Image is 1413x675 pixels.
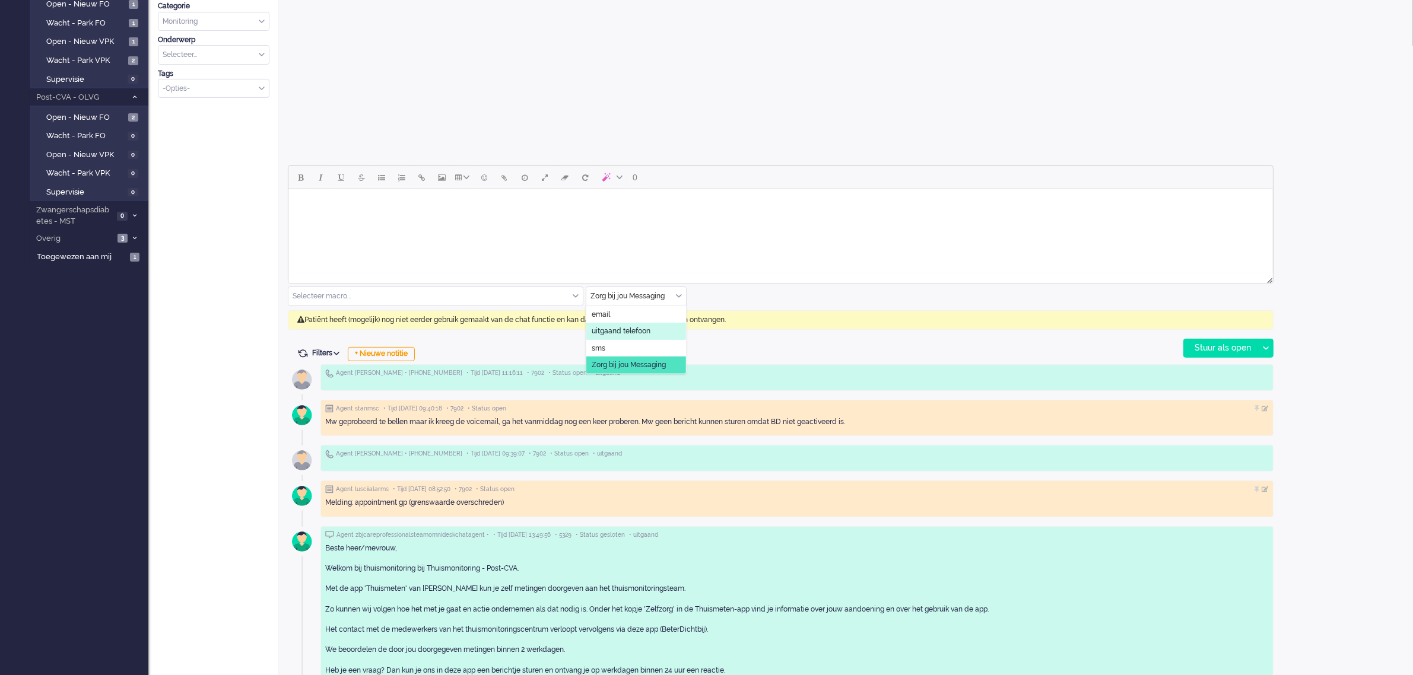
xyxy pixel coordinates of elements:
[158,35,269,45] div: Onderwerp
[128,56,138,65] span: 2
[535,167,555,187] button: Fullscreen
[34,16,147,29] a: Wacht - Park FO 1
[34,110,147,123] a: Open - Nieuw FO 2
[287,400,317,430] img: avatar
[595,167,627,187] button: AI
[129,19,138,28] span: 1
[288,189,1273,273] iframe: Rich Text Area
[336,369,462,377] span: Agent [PERSON_NAME] • [PHONE_NUMBER]
[128,151,138,160] span: 0
[128,169,138,178] span: 0
[34,250,148,263] a: Toegewezen aan mij 1
[46,130,125,142] span: Wacht - Park FO
[130,253,139,262] span: 1
[34,233,114,244] span: Overig
[46,18,126,29] span: Wacht - Park FO
[117,212,128,221] span: 0
[128,132,138,141] span: 0
[287,481,317,511] img: avatar
[575,167,595,187] button: Reset content
[34,72,147,85] a: Supervisie 0
[325,498,1269,508] div: Melding: appointment gp (grenswaarde overschreden)
[325,405,334,413] img: ic_note_grey.svg
[527,369,544,377] span: • 7902
[586,306,686,323] li: email
[592,326,650,336] span: uitgaand telefoon
[586,323,686,340] li: uitgaand telefoon
[325,369,334,378] img: ic_telephone_grey.svg
[46,112,125,123] span: Open - Nieuw FO
[592,310,610,320] span: email
[34,129,147,142] a: Wacht - Park FO 0
[336,531,489,539] span: Agent zbjcareprofessionalsteamomnideskchatagent •
[412,167,432,187] button: Insert/edit link
[287,527,317,556] img: avatar
[629,531,658,539] span: • uitgaand
[371,167,392,187] button: Bullet list
[348,347,415,361] div: + Nieuwe notitie
[393,485,450,493] span: • Tijd [DATE] 08:52:50
[288,310,1274,330] div: Patiënt heeft (mogelijk) nog niet eerder gebruik gemaakt van de chat functie en kan daarom mogeli...
[129,37,138,46] span: 1
[287,365,317,394] img: avatar
[118,234,128,243] span: 3
[555,167,575,187] button: Clear formatting
[593,450,622,458] span: • uitgaand
[383,405,442,413] span: • Tijd [DATE] 09:40:18
[34,148,147,161] a: Open - Nieuw VPK 0
[1263,273,1273,284] div: Resize
[455,485,472,493] span: • 7902
[158,69,269,79] div: Tags
[476,485,515,493] span: • Status open
[351,167,371,187] button: Strikethrough
[37,251,126,263] span: Toegewezen aan mij
[336,450,462,458] span: Agent [PERSON_NAME] • [PHONE_NUMBER]
[336,405,379,413] span: Agent stanmsc
[331,167,351,187] button: Underline
[34,166,147,179] a: Wacht - Park VPK 0
[46,168,125,179] span: Wacht - Park VPK
[466,369,523,377] span: • Tijd [DATE] 11:16:11
[550,450,589,458] span: • Status open
[325,450,334,459] img: ic_telephone_grey.svg
[128,188,138,197] span: 0
[468,405,506,413] span: • Status open
[291,167,311,187] button: Bold
[592,343,605,354] span: sms
[555,531,571,539] span: • 5329
[633,173,637,182] span: 0
[325,531,334,539] img: ic_chat_grey.svg
[586,356,686,374] li: Zorg bij jou Messaging
[128,75,138,84] span: 0
[592,360,666,370] span: Zorg bij jou Messaging
[452,167,474,187] button: Table
[34,185,147,198] a: Supervisie 0
[576,531,625,539] span: • Status gesloten
[474,167,494,187] button: Emoticons
[46,187,125,198] span: Supervisie
[34,53,147,66] a: Wacht - Park VPK 2
[446,405,463,413] span: • 7902
[336,485,389,493] span: Agent lusciialarms
[34,205,113,227] span: Zwangerschapsdiabetes - MST
[493,531,551,539] span: • Tijd [DATE] 13:49:56
[158,79,269,98] div: Select Tags
[494,167,515,187] button: Add attachment
[128,113,138,122] span: 2
[325,485,334,493] img: ic_note_grey.svg
[46,36,126,47] span: Open - Nieuw VPK
[548,369,587,377] span: • Status open
[586,340,686,357] li: sms
[325,417,1269,427] div: Mw geprobeerd te bellen maar ik kreeg de voicemail, ga het vanmiddag nog een keer proberen. Mw ge...
[46,149,125,161] span: Open - Nieuw VPK
[311,167,331,187] button: Italic
[46,74,125,85] span: Supervisie
[392,167,412,187] button: Numbered list
[158,1,269,11] div: Categorie
[46,55,125,66] span: Wacht - Park VPK
[34,92,126,103] span: Post-CVA - OLVG
[1184,339,1258,357] div: Stuur als open
[515,167,535,187] button: Delay message
[529,450,546,458] span: • 7902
